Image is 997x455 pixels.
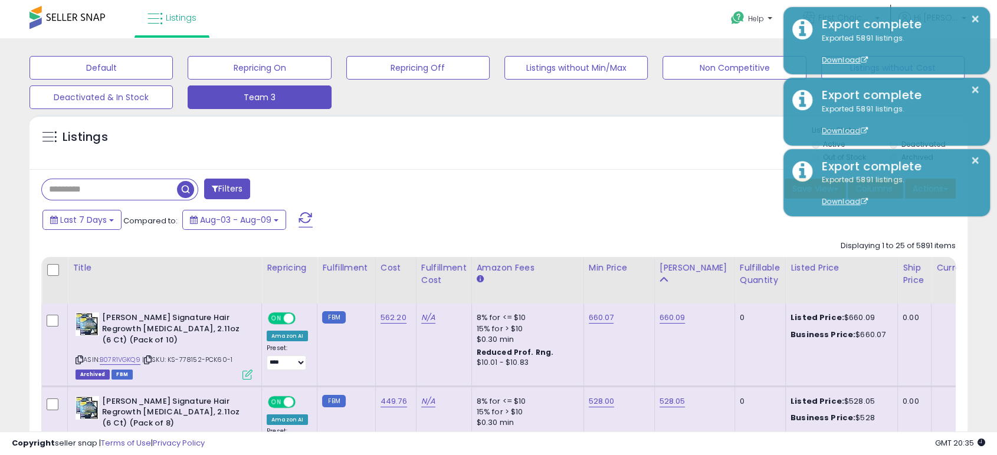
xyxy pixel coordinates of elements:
[346,56,490,80] button: Repricing Off
[791,312,888,323] div: $660.09
[903,396,922,407] div: 0.00
[102,396,245,432] b: [PERSON_NAME] Signature Hair Regrowth [MEDICAL_DATA], 2.11oz (6 Ct) (Pack of 8)
[123,215,178,226] span: Compared to:
[970,83,980,97] button: ×
[294,314,313,324] span: OFF
[142,355,232,364] span: | SKU: KS-778152-PCK60-1
[903,312,922,323] div: 0.00
[12,437,55,449] strong: Copyright
[322,395,345,407] small: FBM
[76,396,99,420] img: 51NnbmSVkYL._SL40_.jpg
[477,324,575,334] div: 15% for > $10
[477,417,575,428] div: $0.30 min
[60,214,107,226] span: Last 7 Days
[730,11,745,25] i: Get Help
[76,312,252,378] div: ASIN:
[76,312,99,336] img: 51NnbmSVkYL._SL40_.jpg
[477,334,575,345] div: $0.30 min
[660,262,730,274] div: [PERSON_NAME]
[267,331,308,341] div: Amazon AI
[102,312,245,348] b: [PERSON_NAME] Signature Hair Regrowth [MEDICAL_DATA], 2.11oz (6 Ct) (Pack of 10)
[381,262,411,274] div: Cost
[504,56,648,80] button: Listings without Min/Max
[791,329,855,340] b: Business Price:
[477,430,554,440] b: Reduced Prof. Rng.
[100,355,140,365] a: B07R1VGKQ9
[267,427,308,454] div: Preset:
[166,12,196,24] span: Listings
[29,56,173,80] button: Default
[188,85,331,109] button: Team 3
[791,329,888,340] div: $660.07
[269,314,284,324] span: ON
[477,312,575,323] div: 8% for <= $10
[970,153,980,168] button: ×
[188,56,331,80] button: Repricing On
[791,312,844,323] b: Listed Price:
[970,12,980,27] button: ×
[477,347,554,357] b: Reduced Prof. Rng.
[748,14,764,24] span: Help
[589,262,650,274] div: Min Price
[791,396,888,407] div: $528.05
[813,158,981,175] div: Export complete
[791,413,888,423] div: $528
[421,395,435,407] a: N/A
[101,437,151,449] a: Terms of Use
[322,311,345,324] small: FBM
[822,55,868,65] a: Download
[589,312,614,324] a: 660.07
[477,358,575,368] div: $10.01 - $10.83
[813,33,981,66] div: Exported 5891 listings.
[660,312,686,324] a: 660.09
[42,210,122,230] button: Last 7 Days
[813,104,981,137] div: Exported 5891 listings.
[841,240,956,252] div: Displaying 1 to 25 of 5891 items
[813,174,981,207] div: Exported 5891 listings.
[822,196,868,206] a: Download
[200,214,271,226] span: Aug-03 - Aug-09
[294,397,313,407] span: OFF
[740,312,776,323] div: 0
[63,129,108,146] h5: Listings
[73,262,257,274] div: Title
[589,395,615,407] a: 528.00
[182,210,286,230] button: Aug-03 - Aug-09
[204,179,250,199] button: Filters
[421,312,435,324] a: N/A
[381,312,406,324] a: 562.20
[721,2,784,38] a: Help
[111,370,133,380] span: FBM
[663,56,806,80] button: Non Competitive
[267,344,308,371] div: Preset:
[822,126,868,136] a: Download
[12,438,205,449] div: seller snap | |
[267,262,312,274] div: Repricing
[740,262,780,286] div: Fulfillable Quantity
[477,396,575,407] div: 8% for <= $10
[477,274,484,285] small: Amazon Fees.
[813,87,981,104] div: Export complete
[29,85,173,109] button: Deactivated & In Stock
[421,262,467,286] div: Fulfillment Cost
[740,396,776,407] div: 0
[76,370,110,380] span: Listings that have been deleted from Seller Central
[935,437,985,449] span: 2025-08-17 20:35 GMT
[267,414,308,425] div: Amazon AI
[153,437,205,449] a: Privacy Policy
[381,395,407,407] a: 449.76
[477,262,579,274] div: Amazon Fees
[660,395,686,407] a: 528.05
[791,412,855,423] b: Business Price:
[791,262,893,274] div: Listed Price
[813,16,981,33] div: Export complete
[477,407,575,417] div: 15% for > $10
[322,262,370,274] div: Fulfillment
[791,395,844,407] b: Listed Price:
[903,262,926,286] div: Ship Price
[269,397,284,407] span: ON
